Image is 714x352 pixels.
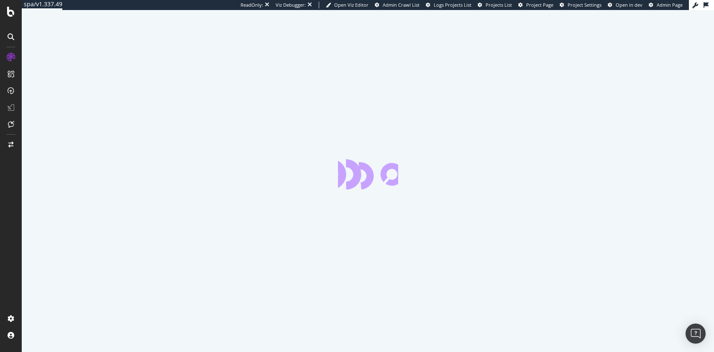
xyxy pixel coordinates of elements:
[526,2,553,8] span: Project Page
[486,2,512,8] span: Projects List
[478,2,512,8] a: Projects List
[657,2,683,8] span: Admin Page
[568,2,601,8] span: Project Settings
[649,2,683,8] a: Admin Page
[560,2,601,8] a: Project Settings
[434,2,471,8] span: Logs Projects List
[383,2,420,8] span: Admin Crawl List
[518,2,553,8] a: Project Page
[241,2,263,8] div: ReadOnly:
[608,2,642,8] a: Open in dev
[616,2,642,8] span: Open in dev
[686,324,706,344] div: Open Intercom Messenger
[426,2,471,8] a: Logs Projects List
[276,2,306,8] div: Viz Debugger:
[375,2,420,8] a: Admin Crawl List
[334,2,369,8] span: Open Viz Editor
[338,159,398,189] div: animation
[326,2,369,8] a: Open Viz Editor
